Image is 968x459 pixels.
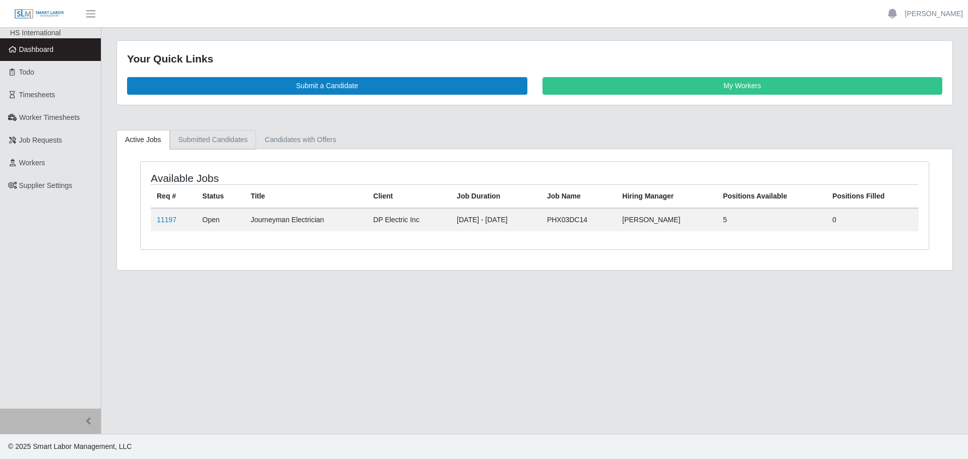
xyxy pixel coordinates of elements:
th: Title [245,184,367,208]
span: Dashboard [19,45,54,53]
span: © 2025 Smart Labor Management, LLC [8,442,132,450]
a: Submitted Candidates [170,130,257,150]
span: Supplier Settings [19,181,73,189]
span: Job Requests [19,136,63,144]
td: PHX03DC14 [541,208,616,231]
a: Submit a Candidate [127,77,527,95]
a: [PERSON_NAME] [905,9,963,19]
th: Positions Available [717,184,826,208]
span: HS International [10,29,60,37]
a: Active Jobs [116,130,170,150]
img: SLM Logo [14,9,65,20]
th: Client [367,184,451,208]
td: Journeyman Electrician [245,208,367,231]
a: My Workers [542,77,943,95]
th: Positions Filled [826,184,919,208]
th: Job Name [541,184,616,208]
td: DP Electric Inc [367,208,451,231]
span: Todo [19,68,34,76]
th: Req # [151,184,196,208]
span: Worker Timesheets [19,113,80,121]
th: Hiring Manager [616,184,717,208]
td: Open [196,208,245,231]
th: Job Duration [451,184,541,208]
span: Workers [19,159,45,167]
td: [DATE] - [DATE] [451,208,541,231]
td: [PERSON_NAME] [616,208,717,231]
h4: Available Jobs [151,172,462,184]
a: 11197 [157,216,176,224]
div: Your Quick Links [127,51,942,67]
td: 0 [826,208,919,231]
a: Candidates with Offers [256,130,344,150]
th: Status [196,184,245,208]
span: Timesheets [19,91,55,99]
td: 5 [717,208,826,231]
